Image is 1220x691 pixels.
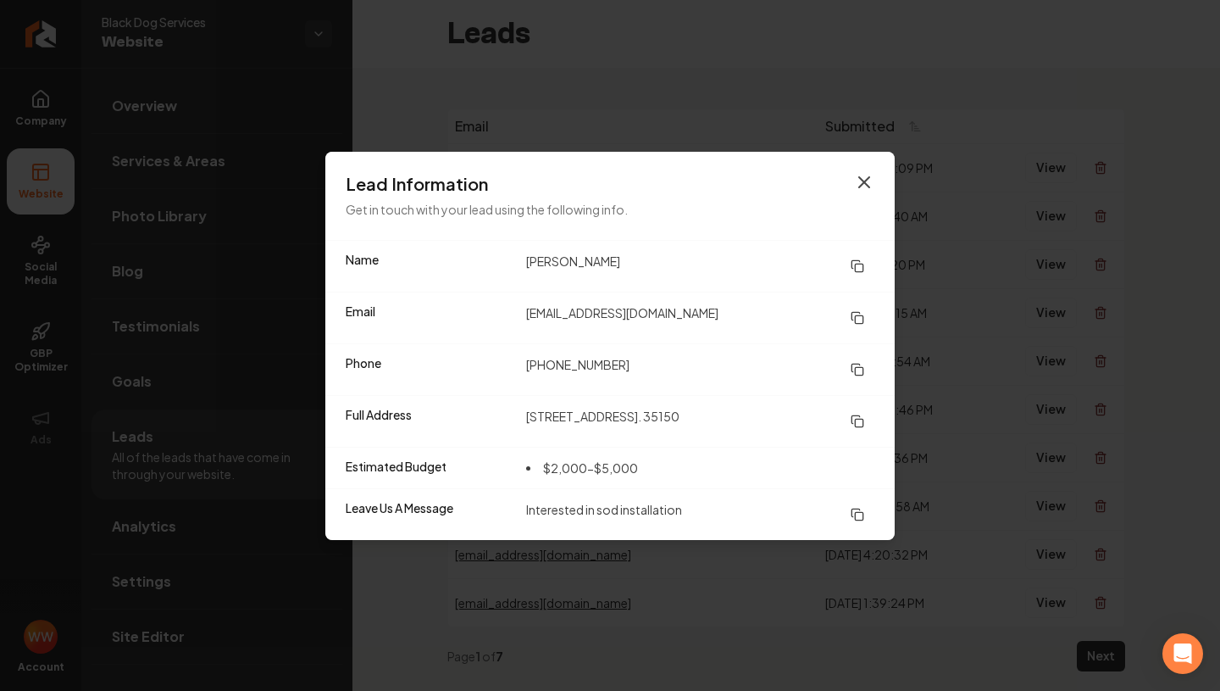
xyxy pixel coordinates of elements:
[346,406,513,437] dt: Full Address
[526,354,874,385] dd: [PHONE_NUMBER]
[346,354,513,385] dt: Phone
[526,406,874,437] dd: [STREET_ADDRESS]. 35150
[346,172,874,196] h3: Lead Information
[526,458,638,478] li: $2,000-$5,000
[526,499,874,530] dd: Interested in sod installation
[526,303,874,333] dd: [EMAIL_ADDRESS][DOMAIN_NAME]
[346,499,513,530] dt: Leave Us A Message
[346,303,513,333] dt: Email
[346,199,874,220] p: Get in touch with your lead using the following info.
[346,458,513,478] dt: Estimated Budget
[346,251,513,281] dt: Name
[526,251,874,281] dd: [PERSON_NAME]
